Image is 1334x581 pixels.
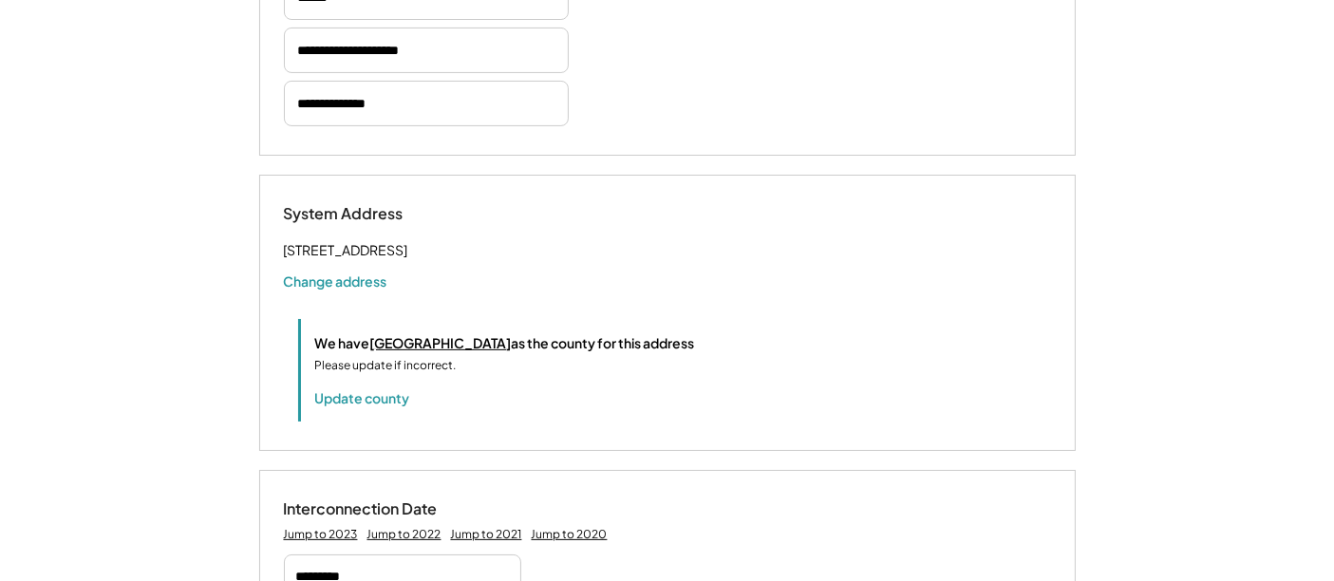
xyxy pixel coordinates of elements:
div: Please update if incorrect. [315,357,457,374]
button: Change address [284,272,387,290]
button: Update county [315,388,410,407]
div: Jump to 2020 [532,527,608,542]
div: [STREET_ADDRESS] [284,238,408,262]
div: Jump to 2023 [284,527,358,542]
div: We have as the county for this address [315,333,695,353]
div: System Address [284,204,474,224]
div: Jump to 2022 [367,527,442,542]
u: [GEOGRAPHIC_DATA] [370,334,512,351]
div: Jump to 2021 [451,527,522,542]
div: Interconnection Date [284,499,474,519]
